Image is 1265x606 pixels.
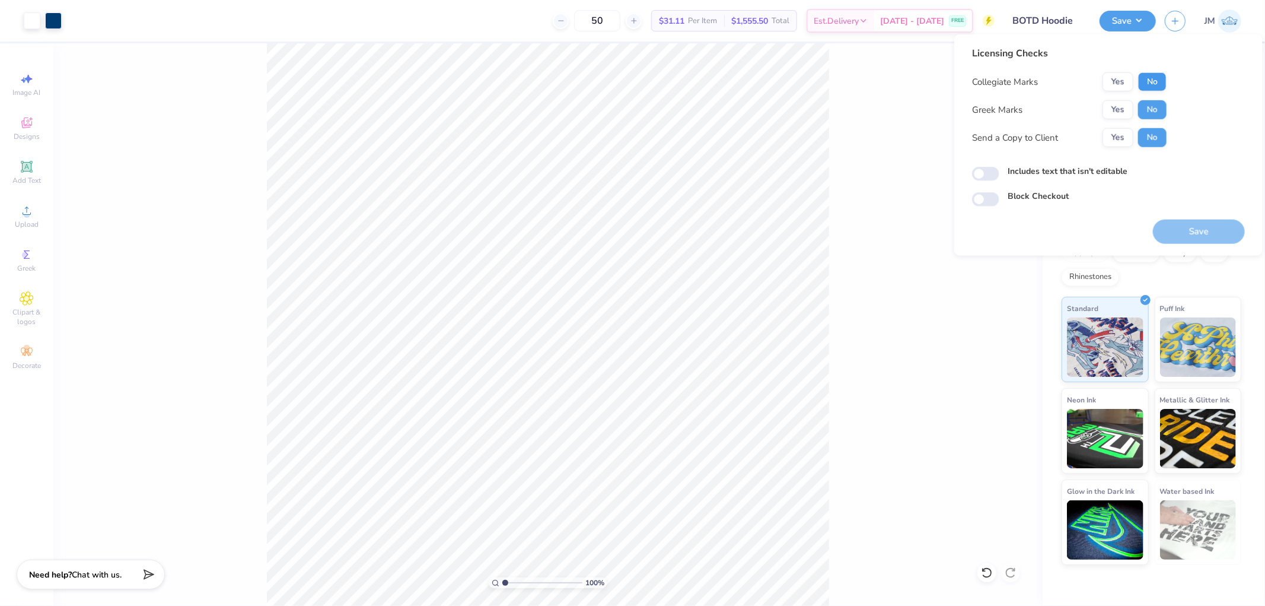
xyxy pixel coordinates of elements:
span: Total [772,15,789,27]
span: 100 % [585,578,604,588]
input: Untitled Design [1003,9,1091,33]
span: Water based Ink [1160,485,1215,497]
span: Greek [18,264,36,273]
span: $31.11 [659,15,684,27]
span: Add Text [12,176,41,185]
span: Image AI [13,88,41,97]
img: Standard [1067,318,1143,377]
label: Includes text that isn't editable [1008,165,1127,177]
span: FREE [951,17,964,25]
button: Yes [1103,128,1133,147]
label: Block Checkout [1008,190,1069,202]
span: Decorate [12,361,41,370]
button: No [1138,128,1167,147]
img: Water based Ink [1160,500,1237,560]
div: Licensing Checks [972,46,1167,61]
span: Est. Delivery [814,15,859,27]
span: Upload [15,220,39,229]
div: Rhinestones [1062,268,1119,286]
img: Joshua Macky Gaerlan [1218,9,1241,33]
button: Yes [1103,100,1133,119]
span: Designs [14,132,40,141]
span: $1,555.50 [731,15,768,27]
span: Glow in the Dark Ink [1067,485,1135,497]
img: Puff Ink [1160,318,1237,377]
span: Per Item [688,15,717,27]
img: Metallic & Glitter Ink [1160,409,1237,468]
button: No [1138,72,1167,91]
span: Puff Ink [1160,302,1185,315]
span: Metallic & Glitter Ink [1160,394,1230,406]
strong: Need help? [29,569,72,580]
a: JM [1205,9,1241,33]
span: Standard [1067,302,1098,315]
input: – – [574,10,620,31]
span: [DATE] - [DATE] [880,15,944,27]
button: Save [1100,11,1156,31]
span: Neon Ink [1067,394,1096,406]
img: Glow in the Dark Ink [1067,500,1143,560]
span: JM [1205,14,1215,28]
span: Clipart & logos [6,307,47,326]
span: Chat with us. [72,569,122,580]
div: Collegiate Marks [972,75,1038,89]
button: Yes [1103,72,1133,91]
div: Send a Copy to Client [972,131,1058,145]
button: No [1138,100,1167,119]
img: Neon Ink [1067,409,1143,468]
div: Greek Marks [972,103,1022,117]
